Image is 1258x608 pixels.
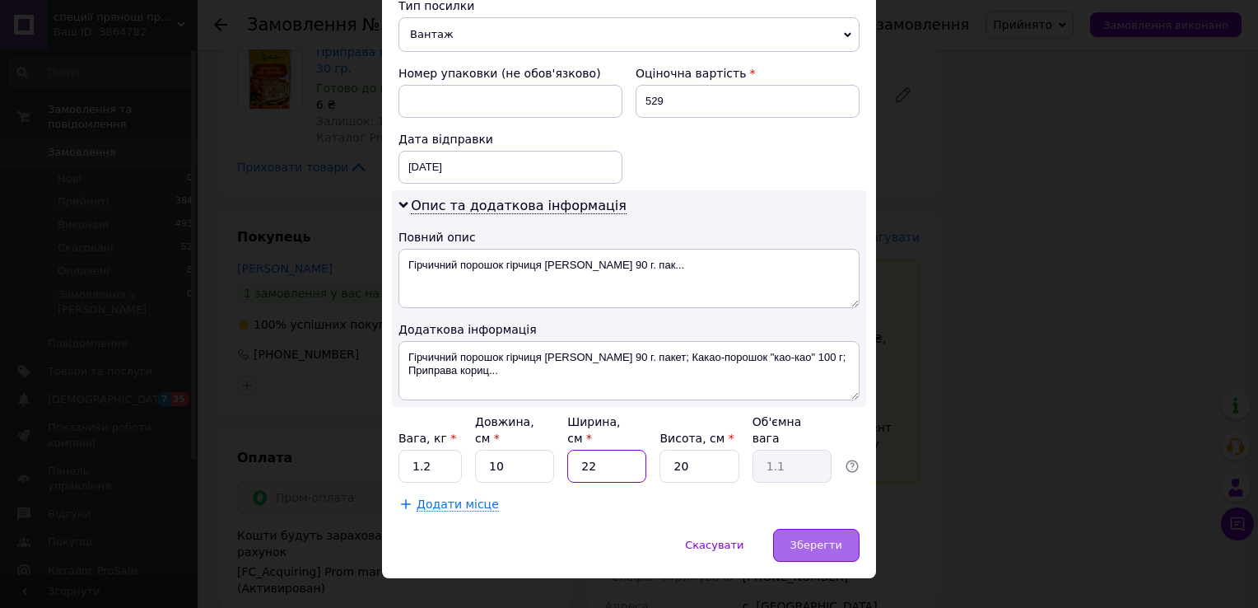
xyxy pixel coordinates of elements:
[398,321,860,338] div: Додаткова інформація
[636,65,860,82] div: Оціночна вартість
[659,432,734,445] label: Висота, см
[398,249,860,308] textarea: Гірчичний порошок гірчиця [PERSON_NAME] 90 г. пак...
[398,432,456,445] label: Вага, кг
[398,65,622,82] div: Номер упаковки (не обов'язково)
[685,539,743,551] span: Скасувати
[398,341,860,400] textarea: Гірчичний порошок гірчиця [PERSON_NAME] 90 г. пакет; Какао-порошок "као-као" 100 г; Приправа кори...
[567,415,620,445] label: Ширина, см
[398,229,860,246] div: Повний опис
[398,17,860,52] span: Вантаж
[752,414,832,447] div: Об'ємна вага
[417,498,499,512] span: Додати місце
[398,131,622,147] div: Дата відправки
[475,415,534,445] label: Довжина, см
[790,539,842,551] span: Зберегти
[411,198,627,214] span: Опис та додаткова інформація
